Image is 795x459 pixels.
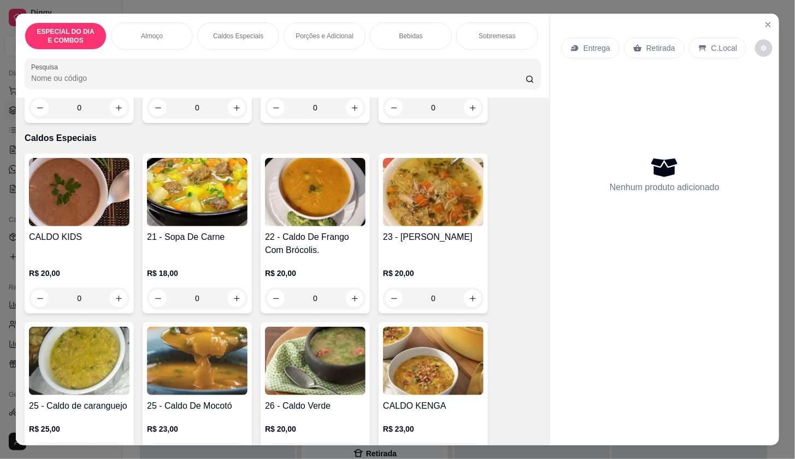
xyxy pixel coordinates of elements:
p: Caldos Especiais [25,132,541,145]
p: R$ 20,00 [265,423,366,434]
img: product-image [29,158,129,226]
button: increase-product-quantity [110,99,127,116]
img: product-image [29,327,129,395]
p: Nenhum produto adicionado [610,181,720,194]
p: Entrega [584,43,610,54]
h4: 22 - Caldo De Frango Com Brócolis. [265,231,366,257]
button: decrease-product-quantity [149,99,167,116]
p: R$ 20,00 [29,268,129,279]
p: ESPECIAL DO DIA E COMBOS [34,27,97,45]
p: R$ 23,00 [383,423,484,434]
button: decrease-product-quantity [267,99,285,116]
button: increase-product-quantity [228,99,245,116]
button: increase-product-quantity [346,99,363,116]
input: Pesquisa [31,73,526,84]
h4: CALDO KENGA [383,399,484,413]
p: R$ 20,00 [383,268,484,279]
img: product-image [383,158,484,226]
h4: 25 - Caldo De Mocotó [147,399,248,413]
p: R$ 20,00 [265,268,366,279]
h4: 23 - [PERSON_NAME] [383,231,484,244]
img: product-image [147,327,248,395]
h4: 25 - Caldo de caranguejo [29,399,129,413]
button: decrease-product-quantity [31,99,49,116]
p: C.Local [711,43,737,54]
button: decrease-product-quantity [385,99,403,116]
img: product-image [265,158,366,226]
p: R$ 25,00 [29,423,129,434]
img: product-image [147,158,248,226]
h4: CALDO KIDS [29,231,129,244]
p: Retirada [646,43,675,54]
button: decrease-product-quantity [755,39,773,57]
p: Sobremesas [479,32,515,40]
img: product-image [383,327,484,395]
h4: 21 - Sopa De Carne [147,231,248,244]
label: Pesquisa [31,62,62,72]
button: Close [759,16,777,33]
p: Almoço [141,32,163,40]
p: R$ 18,00 [147,268,248,279]
img: product-image [265,327,366,395]
p: R$ 23,00 [147,423,248,434]
p: Caldos Especiais [213,32,263,40]
p: Porções e Adicional [296,32,353,40]
h4: 26 - Caldo Verde [265,399,366,413]
button: increase-product-quantity [464,99,481,116]
p: Bebidas [399,32,422,40]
